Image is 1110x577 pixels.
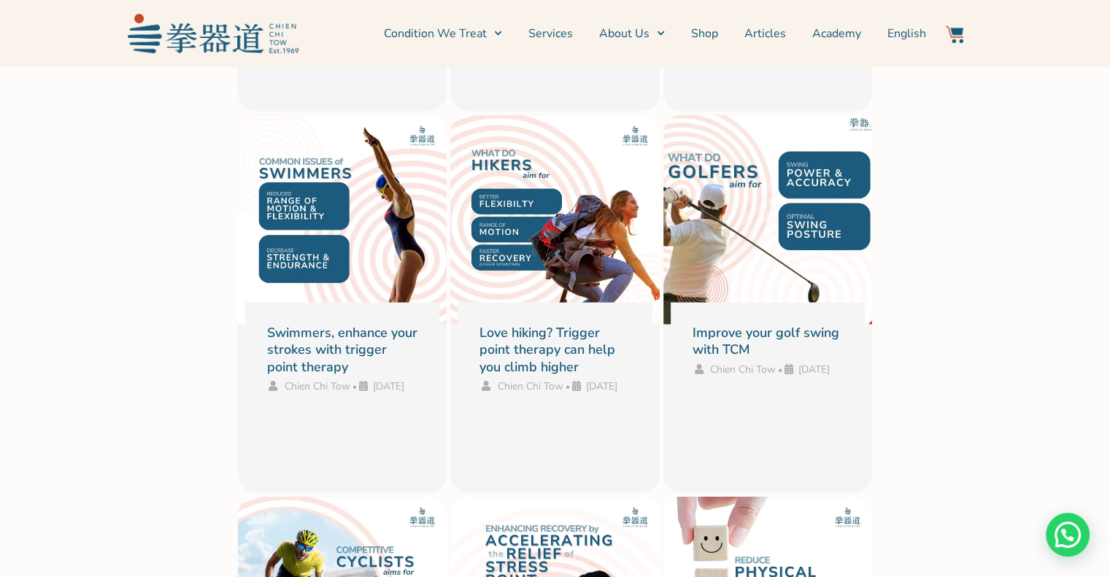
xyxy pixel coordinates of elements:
a: English [887,15,926,52]
a: Services [528,15,573,52]
nav: Menu [306,15,926,52]
span: • [566,380,570,392]
a: Improve your golf swing with TCM [693,323,839,357]
a: Love hiking? Trigger point therapy can help you climb higher [479,323,615,375]
a: Swimmers, enhance your strokes with trigger point therapy [267,323,417,375]
a: Shop [691,15,718,52]
a: Articles [744,15,786,52]
a: Chien Chi Tow [285,379,350,392]
img: Website Icon-03 [946,26,963,43]
a: Chien Chi Tow [710,362,776,376]
a: Condition We Treat [384,15,502,52]
span: [DATE] [586,379,617,392]
a: Chien Chi Tow [498,379,563,392]
span: [DATE] [373,379,404,392]
span: [DATE] [798,362,830,376]
img: Improve your hiking experience [450,115,660,324]
span: • [352,380,357,392]
span: English [887,25,926,42]
span: • [778,363,782,375]
a: Academy [812,15,861,52]
img: Common Swimmer Issues [238,115,447,324]
a: About Us [599,15,665,52]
